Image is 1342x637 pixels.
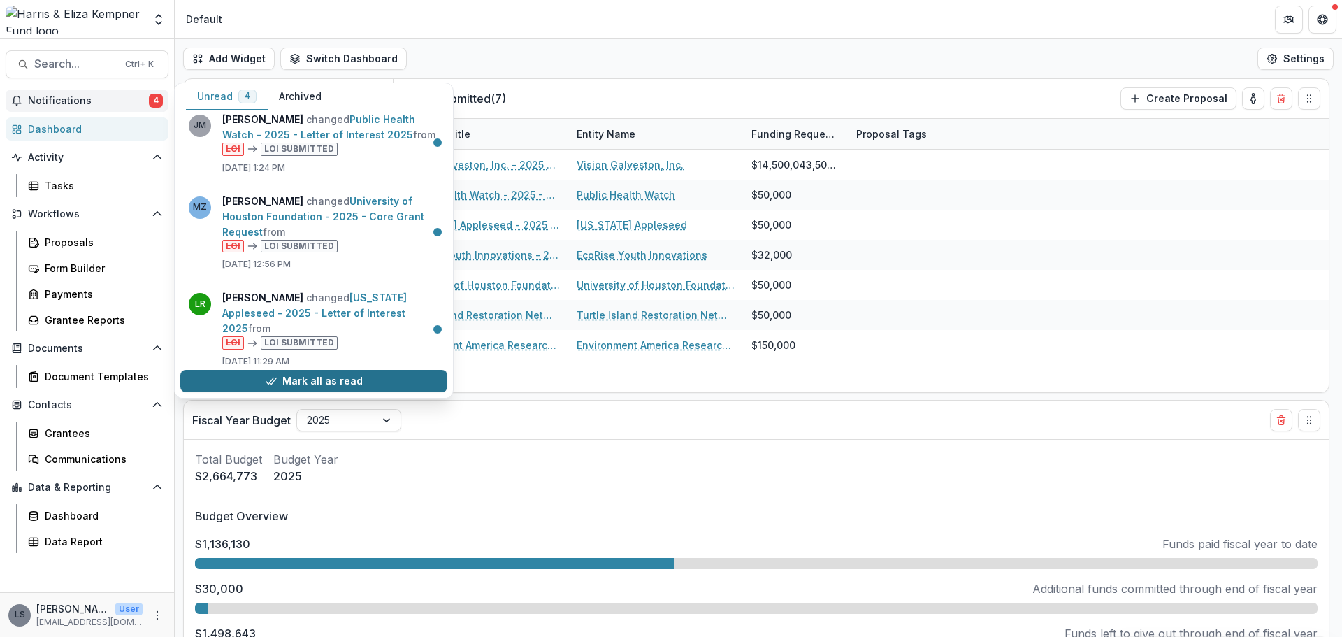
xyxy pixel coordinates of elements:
[577,278,735,292] a: University of Houston Foundation
[45,426,157,441] div: Grantees
[22,504,168,527] a: Dashboard
[577,217,687,232] a: [US_STATE] Appleseed
[183,48,275,70] button: Add Widget
[45,452,157,466] div: Communications
[45,369,157,384] div: Document Templates
[195,580,243,597] p: $30,000
[28,122,157,136] div: Dashboard
[751,308,791,322] div: $50,000
[751,157,839,172] div: $14,500,043,500,082,000
[186,83,268,110] button: Unread
[115,603,143,615] p: User
[743,119,848,149] div: Funding Requested
[28,482,146,494] span: Data & Reporting
[28,343,146,355] span: Documents
[180,9,228,29] nav: breadcrumb
[751,248,792,262] div: $32,000
[22,282,168,306] a: Payments
[22,422,168,445] a: Grantees
[245,91,250,101] span: 4
[22,231,168,254] a: Proposals
[1242,87,1264,110] button: toggle-assigned-to-me
[268,83,333,110] button: Archived
[45,178,157,193] div: Tasks
[149,94,163,108] span: 4
[6,476,168,499] button: Open Data & Reporting
[568,119,743,149] div: Entity Name
[186,12,222,27] div: Default
[222,112,439,156] p: changed from
[577,157,684,172] a: Vision Galveston, Inc.
[195,468,262,485] p: $2,664,773
[195,508,1318,524] p: Budget Overview
[402,157,560,172] a: Vision Galveston, Inc. - 2025 - Letter of Interest 2025
[149,6,168,34] button: Open entity switcher
[45,534,157,549] div: Data Report
[222,194,439,253] p: changed from
[1298,409,1320,431] button: Drag
[195,451,262,468] p: Total Budget
[273,468,338,485] p: 2025
[195,536,250,552] p: $1,136,130
[149,607,166,624] button: More
[394,119,568,149] div: Proposal Title
[15,610,25,620] div: Lauren Scott
[222,292,407,334] a: [US_STATE] Appleseed - 2025 - Letter of Interest 2025
[45,261,157,275] div: Form Builder
[848,127,935,141] div: Proposal Tags
[1275,6,1303,34] button: Partners
[273,451,338,468] p: Budget Year
[848,119,1023,149] div: Proposal Tags
[402,278,560,292] a: University of Houston Foundation - 2025 - Core Grant Request
[180,370,447,392] button: Mark all as read
[6,50,168,78] button: Search...
[1270,409,1292,431] button: Delete card
[577,338,735,352] a: Environment America Research and Policy Center dba Environment [US_STATE] Research and Policy Center
[45,287,157,301] div: Payments
[416,90,521,107] p: LOI Submitted ( 7 )
[402,217,560,232] a: [US_STATE] Appleseed - 2025 - Letter of Interest 2025
[6,394,168,416] button: Open Contacts
[402,187,560,202] a: Public Health Watch - 2025 - Letter of Interest 2025
[22,530,168,553] a: Data Report
[22,448,168,471] a: Communications
[22,257,168,280] a: Form Builder
[402,308,560,322] a: Turtle Island Restoration Network - 2025 - Core Grant Request
[577,248,707,262] a: EcoRise Youth Innovations
[1162,536,1318,552] p: Funds paid fiscal year to date
[751,338,795,352] div: $150,000
[222,290,439,350] p: changed from
[45,235,157,250] div: Proposals
[1120,87,1236,110] button: Create Proposal
[28,95,149,107] span: Notifications
[751,187,791,202] div: $50,000
[280,48,407,70] button: Switch Dashboard
[577,187,675,202] a: Public Health Watch
[1257,48,1334,70] button: Settings
[6,6,143,34] img: Harris & Eliza Kempner Fund logo
[122,57,157,72] div: Ctrl + K
[1308,6,1336,34] button: Get Help
[1032,580,1318,597] p: Additional funds committed through end of fiscal year
[402,248,560,262] a: EcoRise Youth Innovations - 2025 - Core Grant Request
[192,412,291,429] p: Fiscal Year Budget
[45,313,157,327] div: Grantee Reports
[577,308,735,322] a: Turtle Island Restoration Network
[36,601,109,616] p: [PERSON_NAME]
[34,57,117,71] span: Search...
[22,365,168,388] a: Document Templates
[402,338,560,352] a: Environment America Research and Policy Center dba Environment [US_STATE] Research and Policy Cen...
[751,278,791,292] div: $50,000
[45,508,157,523] div: Dashboard
[6,146,168,169] button: Open Activity
[28,152,146,164] span: Activity
[22,308,168,331] a: Grantee Reports
[22,174,168,197] a: Tasks
[743,127,848,141] div: Funding Requested
[222,113,415,141] a: Public Health Watch - 2025 - Letter of Interest 2025
[1298,87,1320,110] button: Drag
[28,399,146,411] span: Contacts
[222,195,424,238] a: University of Houston Foundation - 2025 - Core Grant Request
